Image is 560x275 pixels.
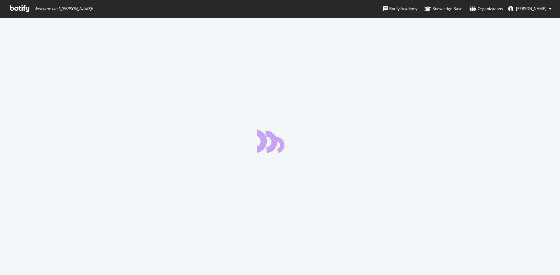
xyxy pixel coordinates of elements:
[516,6,546,11] span: Mert Bilgiç
[425,6,462,12] div: Knowledge Base
[470,6,503,12] div: Organizations
[503,4,557,14] button: [PERSON_NAME]
[34,6,93,11] span: Welcome back, [PERSON_NAME] !
[383,6,417,12] div: Botify Academy
[257,130,303,153] div: animation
